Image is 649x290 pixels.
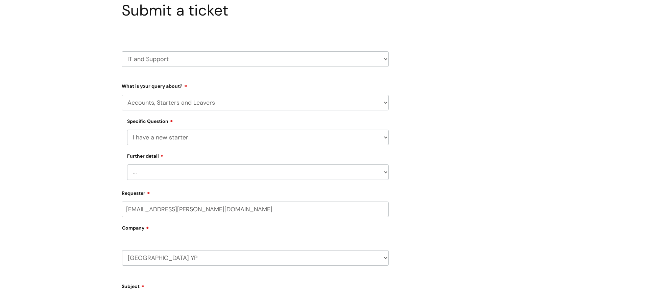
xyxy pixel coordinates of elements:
label: Subject [122,281,389,289]
label: What is your query about? [122,81,389,89]
input: Email [122,202,389,217]
label: Requester [122,188,389,196]
label: Company [122,223,389,238]
label: Further detail [127,152,164,159]
h1: Submit a ticket [122,1,389,20]
label: Specific Question [127,117,173,124]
